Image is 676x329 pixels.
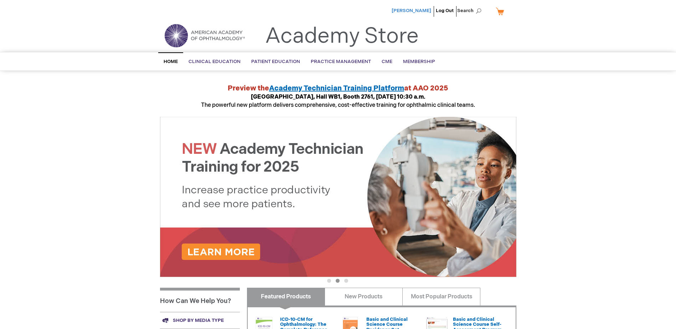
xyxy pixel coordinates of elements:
span: Practice Management [311,59,371,64]
span: Clinical Education [189,59,241,64]
span: Search [457,4,484,18]
button: 1 of 3 [327,279,331,283]
a: New Products [325,288,403,305]
button: 2 of 3 [336,279,340,283]
button: 3 of 3 [344,279,348,283]
a: Shop by media type [160,312,240,329]
a: Featured Products [247,288,325,305]
a: [PERSON_NAME] [392,8,431,14]
a: Most Popular Products [402,288,480,305]
span: Patient Education [251,59,300,64]
span: Membership [403,59,435,64]
a: Academy Store [265,23,419,49]
span: CME [382,59,392,64]
span: The powerful new platform delivers comprehensive, cost-effective training for ophthalmic clinical... [201,94,475,109]
h1: How Can We Help You? [160,288,240,312]
strong: [GEOGRAPHIC_DATA], Hall WB1, Booth 2761, [DATE] 10:30 a.m. [251,94,425,100]
strong: Preview the at AAO 2025 [228,84,448,93]
a: Log Out [436,8,454,14]
a: Academy Technician Training Platform [269,84,404,93]
span: Home [164,59,178,64]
